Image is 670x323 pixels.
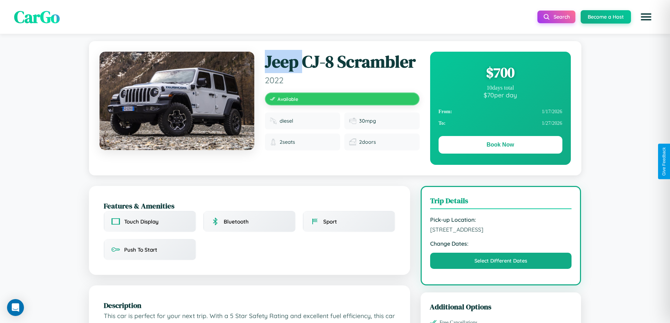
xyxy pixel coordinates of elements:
[277,96,298,102] span: Available
[270,138,277,146] img: Seats
[430,226,572,233] span: [STREET_ADDRESS]
[662,147,666,176] div: Give Feedback
[430,195,572,209] h3: Trip Details
[439,106,562,117] div: 1 / 17 / 2026
[554,14,570,20] span: Search
[439,117,562,129] div: 1 / 27 / 2026
[14,5,60,28] span: CarGo
[439,63,562,82] div: $ 700
[270,117,277,124] img: Fuel type
[265,52,420,72] h1: Jeep CJ-8 Scrambler
[636,7,656,27] button: Open menu
[349,117,356,124] img: Fuel efficiency
[323,218,337,225] span: Sport
[100,52,254,150] img: Jeep CJ-8 Scrambler 2022
[280,139,295,145] span: 2 seats
[430,216,572,223] strong: Pick-up Location:
[537,11,575,23] button: Search
[359,118,376,124] span: 30 mpg
[439,85,562,91] div: 10 days total
[439,109,452,115] strong: From:
[430,253,572,269] button: Select Different Dates
[439,120,446,126] strong: To:
[430,302,572,312] h3: Additional Options
[7,299,24,316] div: Open Intercom Messenger
[280,118,293,124] span: diesel
[224,218,249,225] span: Bluetooth
[104,300,395,310] h2: Description
[349,138,356,146] img: Doors
[439,91,562,99] div: $ 70 per day
[439,136,562,154] button: Book Now
[124,218,159,225] span: Touch Display
[265,75,420,85] span: 2022
[124,246,157,253] span: Push To Start
[430,240,572,247] strong: Change Dates:
[359,139,376,145] span: 2 doors
[581,10,631,24] button: Become a Host
[104,201,395,211] h2: Features & Amenities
